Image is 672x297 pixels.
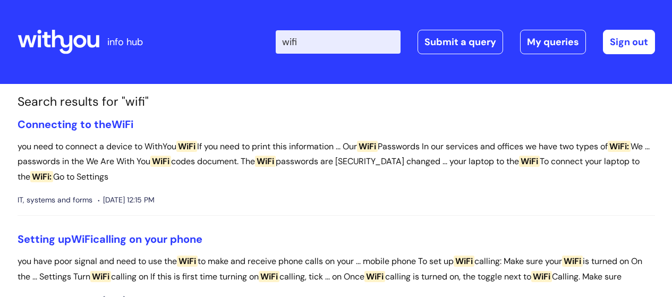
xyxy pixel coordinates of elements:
div: | - [276,30,655,54]
span: WiFi [150,156,171,167]
a: Submit a query [418,30,503,54]
span: WiFi [112,117,133,131]
span: WiFi [562,256,583,267]
input: Search [276,30,401,54]
p: you need to connect a device to WithYou If you need to print this information ... Our Passwords I... [18,139,655,185]
p: info hub [107,33,143,50]
a: Sign out [603,30,655,54]
span: WiFi [90,271,111,282]
span: IT, systems and forms [18,193,92,207]
span: WiFi [177,256,198,267]
span: WiFi [176,141,197,152]
span: WiFi [357,141,378,152]
span: [DATE] 12:15 PM [98,193,155,207]
span: WiFi [454,256,474,267]
span: WiFi [519,156,540,167]
p: you have poor signal and need to use the to make and receive phone calls on your ... mobile phone... [18,254,655,285]
span: WiFi: [30,171,53,182]
a: Setting upWiFicalling on your phone [18,232,202,246]
span: WiFi [531,271,552,282]
a: Connecting to theWiFi [18,117,133,131]
span: WiFi: [608,141,631,152]
h1: Search results for "wifi" [18,95,655,109]
span: WiFi [364,271,385,282]
span: WiFi [71,232,93,246]
a: My queries [520,30,586,54]
span: WiFi [255,156,276,167]
span: WiFi [259,271,279,282]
